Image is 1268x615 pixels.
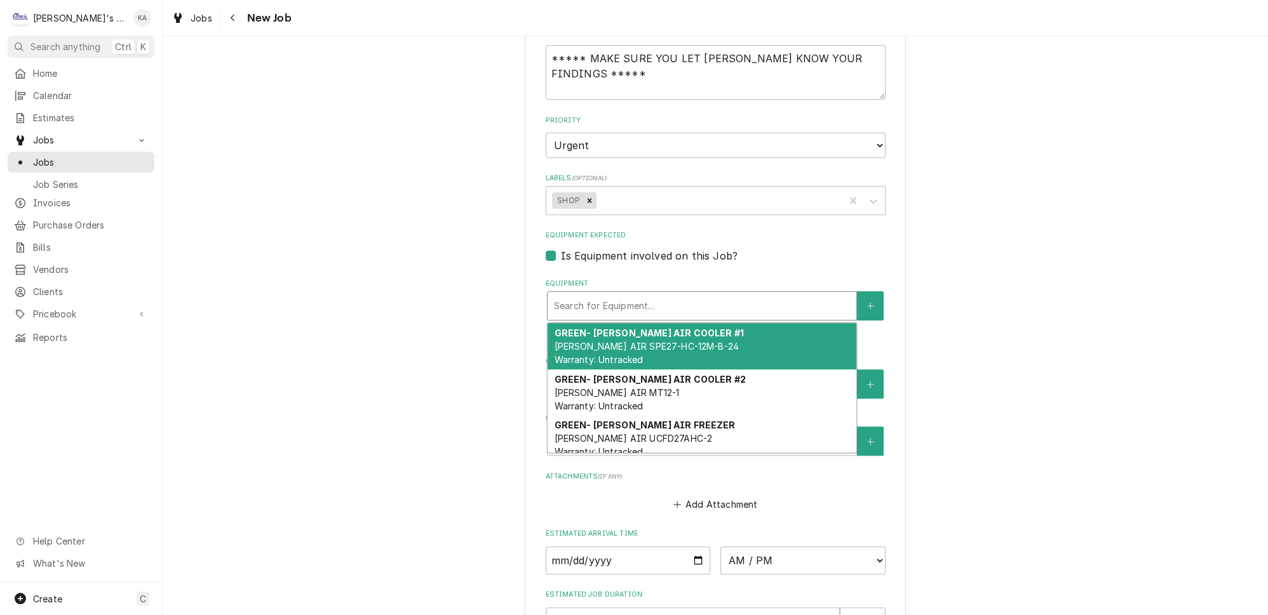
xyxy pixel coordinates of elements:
[33,67,148,80] span: Home
[546,357,886,367] label: Who called in this service?
[554,420,735,430] strong: GREEN- [PERSON_NAME] AIR FREEZER
[867,380,874,389] svg: Create New Contact
[33,11,126,25] div: [PERSON_NAME]'s Refrigeration
[223,8,243,28] button: Navigate back
[243,10,292,27] span: New Job
[8,152,154,173] a: Jobs
[554,433,712,457] span: [PERSON_NAME] AIR UCFD27AHC-2 Warranty: Untracked
[8,192,154,213] a: Invoices
[546,45,886,100] textarea: ***** MAKE SURE YOU LET [PERSON_NAME] KNOW YOUR FINDINGS *****
[546,230,886,241] label: Equipment Expected
[8,327,154,348] a: Reports
[546,472,886,513] div: Attachments
[857,369,884,399] button: Create New Contact
[720,546,886,574] select: Time Select
[546,546,711,574] input: Date
[546,472,886,482] label: Attachments
[33,285,148,298] span: Clients
[33,178,148,191] span: Job Series
[546,529,886,539] label: Estimated Arrival Time
[546,230,886,263] div: Equipment Expected
[115,40,132,53] span: Ctrl
[8,63,154,84] a: Home
[554,341,739,365] span: [PERSON_NAME] AIR SPE27-HC-12M-B-24 Warranty: Untracked
[867,301,874,310] svg: Create New Equipment
[33,218,148,232] span: Purchase Orders
[867,437,874,446] svg: Create New Contact
[8,531,154,552] a: Go to Help Center
[8,303,154,324] a: Go to Pricebook
[546,414,886,456] div: Who should the tech(s) ask for?
[546,116,886,158] div: Priority
[552,192,583,209] div: SHOP
[11,9,29,27] div: Clay's Refrigeration's Avatar
[11,9,29,27] div: C
[546,590,886,600] label: Estimated Job Duration
[33,241,148,254] span: Bills
[546,279,886,341] div: Equipment
[598,473,622,480] span: ( if any )
[33,534,147,548] span: Help Center
[546,28,886,100] div: Technician Instructions
[8,36,154,58] button: Search anythingCtrlK
[554,374,745,385] strong: GREEN- [PERSON_NAME] AIR COOLER #2
[546,414,886,425] label: Who should the tech(s) ask for?
[546,357,886,399] div: Who called in this service?
[8,215,154,235] a: Purchase Orders
[140,592,146,605] span: C
[33,307,129,321] span: Pricebook
[33,196,148,209] span: Invoices
[8,237,154,258] a: Bills
[8,281,154,302] a: Clients
[546,116,886,126] label: Priority
[33,263,148,276] span: Vendors
[30,40,100,53] span: Search anything
[33,133,129,147] span: Jobs
[561,248,738,263] label: Is Equipment involved on this Job?
[166,8,217,29] a: Jobs
[33,331,148,344] span: Reports
[191,11,212,25] span: Jobs
[571,175,607,182] span: ( optional )
[554,387,679,411] span: [PERSON_NAME] AIR MT12-1 Warranty: Untracked
[546,173,886,183] label: Labels
[8,553,154,574] a: Go to What's New
[140,40,146,53] span: K
[857,291,884,321] button: Create New Equipment
[671,496,760,513] button: Add Attachment
[33,89,148,102] span: Calendar
[546,529,886,574] div: Estimated Arrival Time
[8,259,154,280] a: Vendors
[33,557,147,570] span: What's New
[546,173,886,215] div: Labels
[8,129,154,150] a: Go to Jobs
[583,192,597,209] div: Remove SHOP
[554,327,743,338] strong: GREEN- [PERSON_NAME] AIR COOLER #1
[857,427,884,456] button: Create New Contact
[33,111,148,124] span: Estimates
[8,85,154,106] a: Calendar
[8,174,154,195] a: Job Series
[33,593,62,604] span: Create
[133,9,151,27] div: Korey Austin's Avatar
[33,155,148,169] span: Jobs
[546,279,886,289] label: Equipment
[133,9,151,27] div: KA
[8,107,154,128] a: Estimates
